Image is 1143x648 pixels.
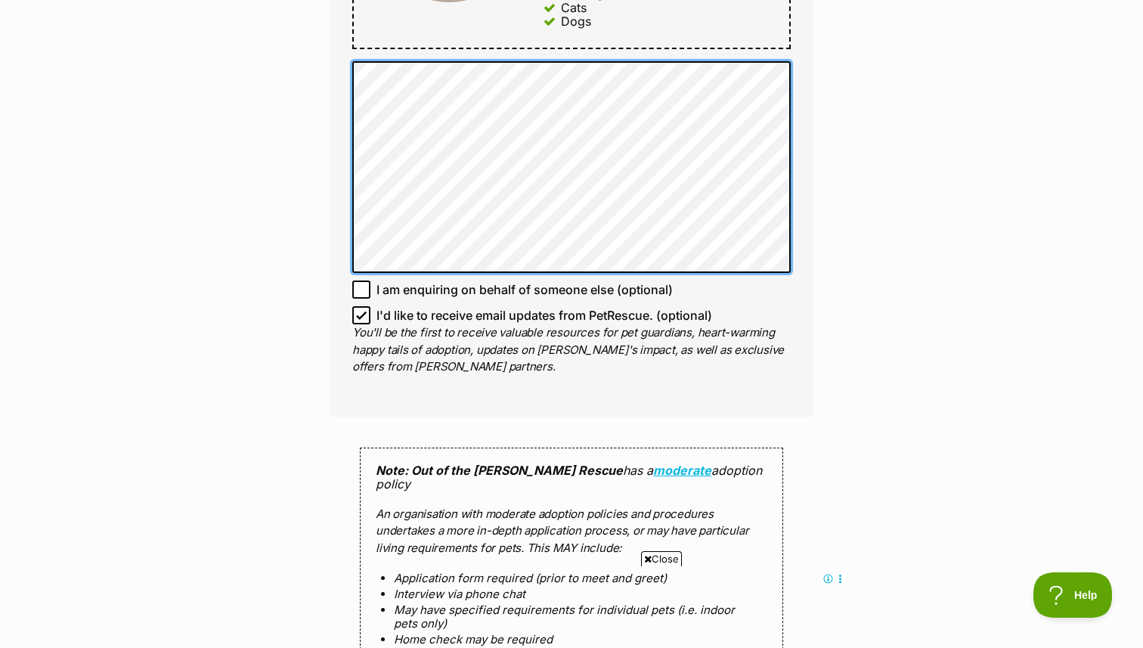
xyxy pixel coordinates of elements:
[641,551,682,566] span: Close
[561,14,591,28] div: Dogs
[376,463,623,478] strong: Note: Out of the [PERSON_NAME] Rescue
[1033,572,1113,618] iframe: Help Scout Beacon - Open
[376,306,712,324] span: I'd like to receive email updates from PetRescue. (optional)
[653,463,711,478] a: moderate
[376,506,767,557] p: An organisation with moderate adoption policies and procedures undertakes a more in-depth applica...
[561,1,587,14] div: Cats
[376,281,673,299] span: I am enquiring on behalf of someone else (optional)
[352,324,791,376] p: You'll be the first to receive valuable resources for pet guardians, heart-warming happy tails of...
[296,572,847,640] iframe: Advertisement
